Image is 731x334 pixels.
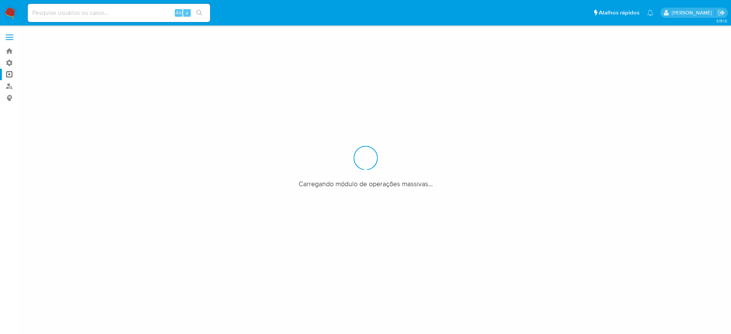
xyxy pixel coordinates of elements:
p: matheus.lima@mercadopago.com.br [672,9,715,16]
span: Atalhos rápidos [599,9,639,17]
input: Pesquise usuários ou casos... [28,8,210,18]
span: Alt [176,9,182,16]
span: s [186,9,188,16]
span: Carregando módulo de operações massivas... [299,179,433,188]
a: Sair [717,9,725,17]
a: Notificações [647,9,653,16]
button: search-icon [191,8,207,18]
